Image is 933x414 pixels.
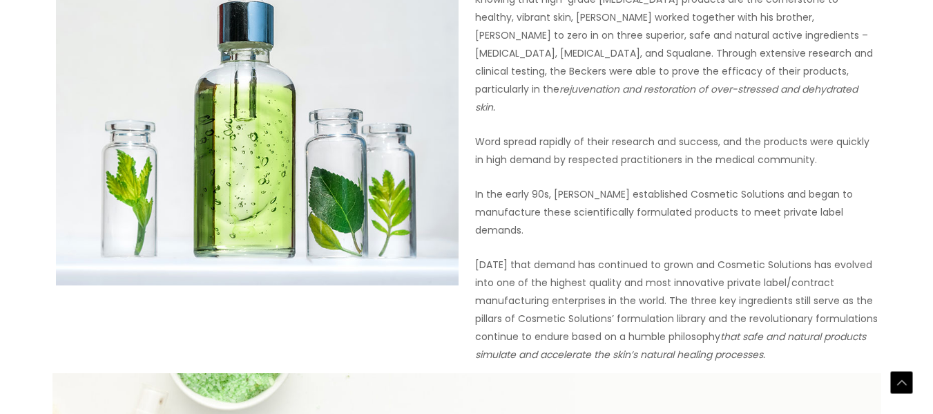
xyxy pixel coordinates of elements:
p: [DATE] that demand has continued to grown and Cosmetic Solutions has evolved into one of the high... [475,256,878,364]
p: In the early 90s, [PERSON_NAME] established Cosmetic Solutions and began to manufacture these sci... [475,185,878,239]
em: that safe and natural products simulate and accelerate the skin’s natural healing processes. [475,330,866,361]
em: rejuvenation and restoration of over-stressed and dehydrated skin. [475,82,858,114]
p: Word spread rapidly of their research and success, and the products were quickly in high demand b... [475,133,878,169]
